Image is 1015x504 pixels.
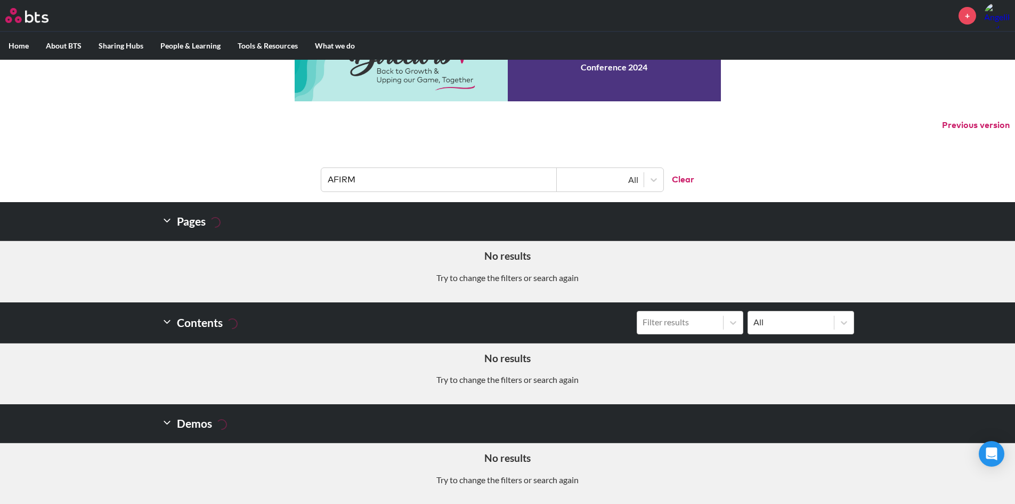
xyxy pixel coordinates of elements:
[753,316,829,328] div: All
[161,413,227,434] h2: Demos
[979,441,1004,467] div: Open Intercom Messenger
[959,7,976,25] a: +
[161,311,238,334] h2: Contents
[5,8,48,23] img: BTS Logo
[161,211,221,232] h2: Pages
[321,168,557,191] input: Find contents, pages and demos...
[306,32,363,60] label: What we do
[984,3,1010,28] img: Angeliki Andreou
[8,249,1007,263] h5: No results
[562,174,638,186] div: All
[5,8,68,23] a: Go home
[8,474,1007,486] p: Try to change the filters or search again
[229,32,306,60] label: Tools & Resources
[8,451,1007,466] h5: No results
[942,119,1010,131] button: Previous version
[295,21,721,101] a: Conference 2024
[8,272,1007,284] p: Try to change the filters or search again
[663,168,694,191] button: Clear
[152,32,229,60] label: People & Learning
[90,32,152,60] label: Sharing Hubs
[37,32,90,60] label: About BTS
[984,3,1010,28] a: Profile
[643,316,718,328] div: Filter results
[8,351,1007,366] h5: No results
[8,374,1007,386] p: Try to change the filters or search again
